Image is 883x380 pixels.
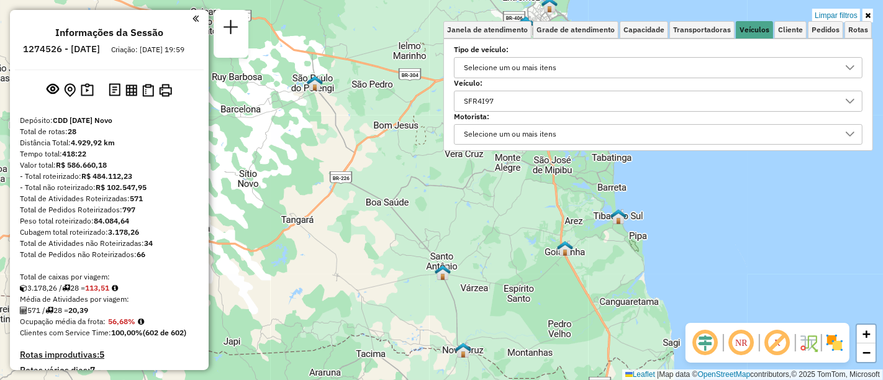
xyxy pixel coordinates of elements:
div: Total de Atividades Roteirizadas: [20,193,199,204]
i: Total de Atividades [20,307,27,314]
strong: (602 de 602) [143,328,186,337]
a: OpenStreetMap [698,370,751,379]
div: Cubagem total roteirizado: [20,227,199,238]
strong: 418:22 [62,149,86,158]
div: Selecione um ou mais itens [460,125,561,145]
label: Veículo: [454,78,863,89]
div: - Total não roteirizado: [20,182,199,193]
strong: 3.178,26 [108,227,139,237]
strong: R$ 586.660,18 [56,160,107,170]
span: + [863,326,871,342]
label: Motorista: [454,111,863,122]
strong: 28 [68,127,76,136]
button: Visualizar Romaneio [140,81,156,99]
strong: 100,00% [111,328,143,337]
h6: 1274526 - [DATE] [23,43,100,55]
img: Fluxo de ruas [799,333,818,353]
span: Ocultar NR [727,328,756,358]
strong: R$ 102.547,95 [96,183,147,192]
div: Distância Total: [20,137,199,148]
div: Criação: [DATE] 19:59 [106,44,189,55]
span: Ocultar deslocamento [691,328,720,358]
h4: Informações da Sessão [55,27,163,38]
div: Média de Atividades por viagem: [20,294,199,305]
a: Limpar filtros [812,9,860,22]
span: Grade de atendimento [537,26,615,34]
a: Zoom out [857,343,876,362]
div: Selecione um ou mais itens [460,58,561,78]
a: Ocultar filtros [863,9,873,22]
span: Clientes com Service Time: [20,328,111,337]
em: Média calculada utilizando a maior ocupação (%Peso ou %Cubagem) de cada rota da sessão. Rotas cro... [138,318,144,325]
span: Rotas [848,26,868,34]
button: Imprimir Rotas [156,81,174,99]
strong: 797 [122,205,135,214]
i: Total de rotas [62,284,70,292]
strong: 34 [144,238,153,248]
div: 571 / 28 = [20,305,199,316]
i: Total de rotas [45,307,53,314]
strong: 571 [130,194,143,203]
h4: Rotas improdutivas: [20,350,199,360]
div: Total de Atividades não Roteirizadas: [20,238,199,249]
span: − [863,345,871,360]
strong: 84.084,64 [94,216,129,225]
div: Peso total roteirizado: [20,215,199,227]
span: Transportadoras [673,26,731,34]
span: Veículos [740,26,769,34]
span: Janela de atendimento [447,26,528,34]
img: São Paulo do Potengi [307,75,323,91]
div: Tempo total: [20,148,199,160]
img: PA - Goianinha [557,240,573,256]
strong: CDD [DATE] Novo [53,115,112,125]
div: Total de caixas por viagem: [20,271,199,283]
h4: Rotas vários dias: [20,365,199,376]
div: Valor total: [20,160,199,171]
strong: 4.929,92 km [71,138,115,147]
button: Centralizar mapa no depósito ou ponto de apoio [61,81,78,100]
span: | [657,370,659,379]
strong: 20,39 [68,305,88,315]
a: Nova sessão e pesquisa [219,15,243,43]
span: Pedidos [812,26,840,34]
div: SFR4I97 [460,91,498,111]
div: 3.178,26 / 28 = [20,283,199,294]
label: Tipo de veículo: [454,44,863,55]
strong: 7 [90,364,95,376]
strong: 113,51 [85,283,109,292]
div: Depósito: [20,115,199,126]
img: Santo Antonio [435,265,451,281]
i: Cubagem total roteirizado [20,284,27,292]
a: Leaflet [625,370,655,379]
button: Painel de Sugestão [78,81,96,100]
strong: R$ 484.112,23 [81,171,132,181]
strong: 5 [99,349,104,360]
div: - Total roteirizado: [20,171,199,182]
a: Zoom in [857,325,876,343]
span: Ocupação média da frota: [20,317,106,326]
img: Tibau do Sul [610,209,627,225]
img: Exibir/Ocultar setores [825,333,845,353]
div: Total de Pedidos não Roteirizados: [20,249,199,260]
span: Cliente [778,26,803,34]
button: Exibir sessão original [44,80,61,100]
span: Capacidade [623,26,664,34]
button: Visualizar relatório de Roteirização [123,81,140,98]
strong: 56,68% [108,317,135,326]
div: Map data © contributors,© 2025 TomTom, Microsoft [622,369,883,380]
strong: 66 [137,250,145,259]
div: Total de rotas: [20,126,199,137]
button: Logs desbloquear sessão [106,81,123,100]
img: Nova Cruz [455,342,471,358]
span: Exibir rótulo [763,328,792,358]
div: Total de Pedidos Roteirizados: [20,204,199,215]
a: Clique aqui para minimizar o painel [192,11,199,25]
i: Meta Caixas/viagem: 143,28 Diferença: -29,77 [112,284,118,292]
